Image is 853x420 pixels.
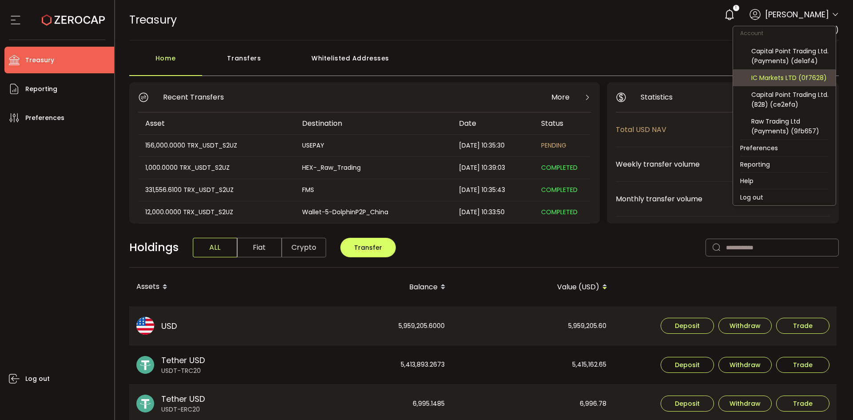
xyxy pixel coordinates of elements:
div: Raw Trading Ltd (Payments) (9fb657) [751,116,829,136]
span: Trade [793,323,813,329]
span: Withdraw [729,323,761,329]
li: Log out [733,189,836,205]
div: Asset [138,118,295,128]
img: usdt_portfolio.svg [136,395,154,412]
span: Recent Transfers [163,92,224,103]
button: Withdraw [718,357,772,373]
span: More [551,92,570,103]
span: Raw Trading Ltd (af7c49) [750,25,839,35]
span: ALL [193,238,237,257]
span: Account [733,29,770,37]
div: HEX-_Raw_Trading [295,163,451,173]
span: Deposit [675,400,700,407]
div: Capital Point Trading Ltd. (Payments) (de1af4) [751,46,829,66]
span: USDT-ERC20 [161,405,205,414]
img: usd_portfolio.svg [136,317,154,335]
div: [DATE] 10:33:50 [452,207,534,217]
span: Transfer [354,243,382,252]
div: 12,000.0000 TRX_USDT_S2UZ [138,207,294,217]
div: [DATE] 10:35:30 [452,140,534,151]
button: Deposit [661,357,714,373]
span: Preferences [25,112,64,124]
div: Wallet-5-DolphinP2P_China [295,207,451,217]
span: Withdraw [729,400,761,407]
iframe: Chat Widget [749,324,853,420]
div: IC Markets LTD (0f7628) [751,73,829,83]
span: Monthly transfer volume [616,193,781,204]
span: Deposit [675,323,700,329]
span: Treasury [129,12,177,28]
div: Value (USD) [453,280,614,295]
div: Home [129,49,202,76]
span: Reporting [25,83,57,96]
div: 156,000.0000 TRX_USDT_S2UZ [138,140,294,151]
span: USD [161,320,177,332]
div: 331,556.6100 TRX_USDT_S2UZ [138,185,294,195]
span: Tether USD [161,354,205,366]
li: Preferences [733,140,836,156]
span: COMPLETED [541,163,578,172]
span: Tether USD [161,393,205,405]
div: Date [452,118,534,128]
div: Balance [291,280,453,295]
button: Transfer [340,238,396,257]
div: [DATE] 10:39:03 [452,163,534,173]
li: Reporting [733,156,836,172]
span: PENDING [541,141,566,150]
div: Whitelisted Addresses [287,49,415,76]
span: Holdings [129,239,179,256]
div: Status [534,118,590,128]
span: Deposit [675,362,700,368]
span: USDT-TRC20 [161,366,205,376]
span: COMPLETED [541,208,578,216]
img: usdt_portfolio.svg [136,356,154,374]
span: Statistics [641,92,673,103]
span: COMPLETED [541,185,578,194]
button: Withdraw [718,318,772,334]
div: Destination [295,118,452,128]
button: Trade [776,318,829,334]
li: Help [733,173,836,189]
div: 5,959,205.60 [453,307,614,345]
div: [DATE] 10:35:43 [452,185,534,195]
span: Weekly transfer volume [616,159,785,170]
div: 5,413,893.2673 [291,345,452,384]
div: USEPAY [295,140,451,151]
button: Deposit [661,396,714,412]
button: Withdraw [718,396,772,412]
span: Treasury [25,54,54,67]
button: Deposit [661,318,714,334]
span: 1 [735,5,737,11]
div: FMS [295,185,451,195]
span: Crypto [282,238,326,257]
div: 5,415,162.65 [453,345,614,384]
span: Fiat [237,238,282,257]
span: [PERSON_NAME] [765,8,829,20]
span: Log out [25,372,50,385]
div: Assets [129,280,291,295]
div: 5,959,205.6000 [291,307,452,345]
div: Capital Point Trading Ltd. (B2B) (ce2efa) [751,90,829,109]
span: Total USD NAV [616,124,783,135]
span: Withdraw [729,362,761,368]
div: Transfers [202,49,287,76]
div: 1,000.0000 TRX_USDT_S2UZ [138,163,294,173]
